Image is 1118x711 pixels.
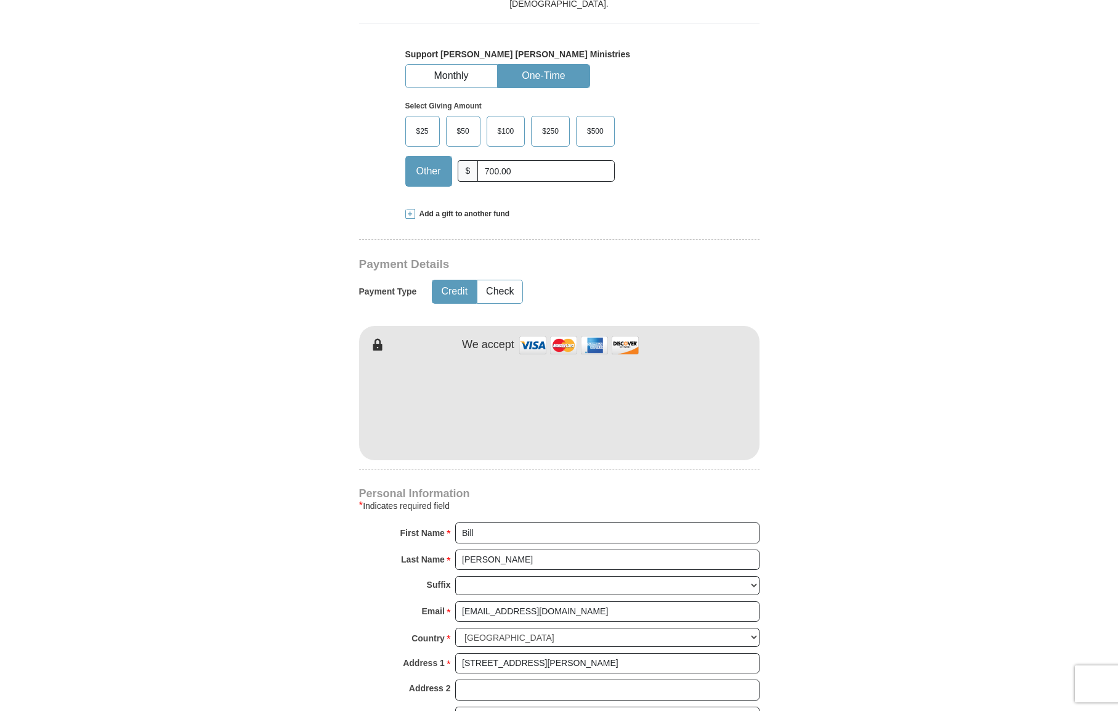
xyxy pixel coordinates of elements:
[410,122,435,140] span: $25
[406,65,497,87] button: Monthly
[462,338,514,352] h4: We accept
[401,551,445,568] strong: Last Name
[477,280,522,303] button: Check
[359,498,760,513] div: Indicates required field
[410,162,447,181] span: Other
[477,160,614,182] input: Other Amount
[581,122,610,140] span: $500
[359,286,417,297] h5: Payment Type
[422,603,445,620] strong: Email
[405,102,482,110] strong: Select Giving Amount
[411,630,445,647] strong: Country
[498,65,589,87] button: One-Time
[451,122,476,140] span: $50
[400,524,445,542] strong: First Name
[409,680,451,697] strong: Address 2
[458,160,479,182] span: $
[427,576,451,593] strong: Suffix
[359,489,760,498] h4: Personal Information
[359,258,673,272] h3: Payment Details
[403,654,445,672] strong: Address 1
[536,122,565,140] span: $250
[415,209,510,219] span: Add a gift to another fund
[517,332,641,359] img: credit cards accepted
[432,280,476,303] button: Credit
[492,122,521,140] span: $100
[405,49,713,60] h5: Support [PERSON_NAME] [PERSON_NAME] Ministries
